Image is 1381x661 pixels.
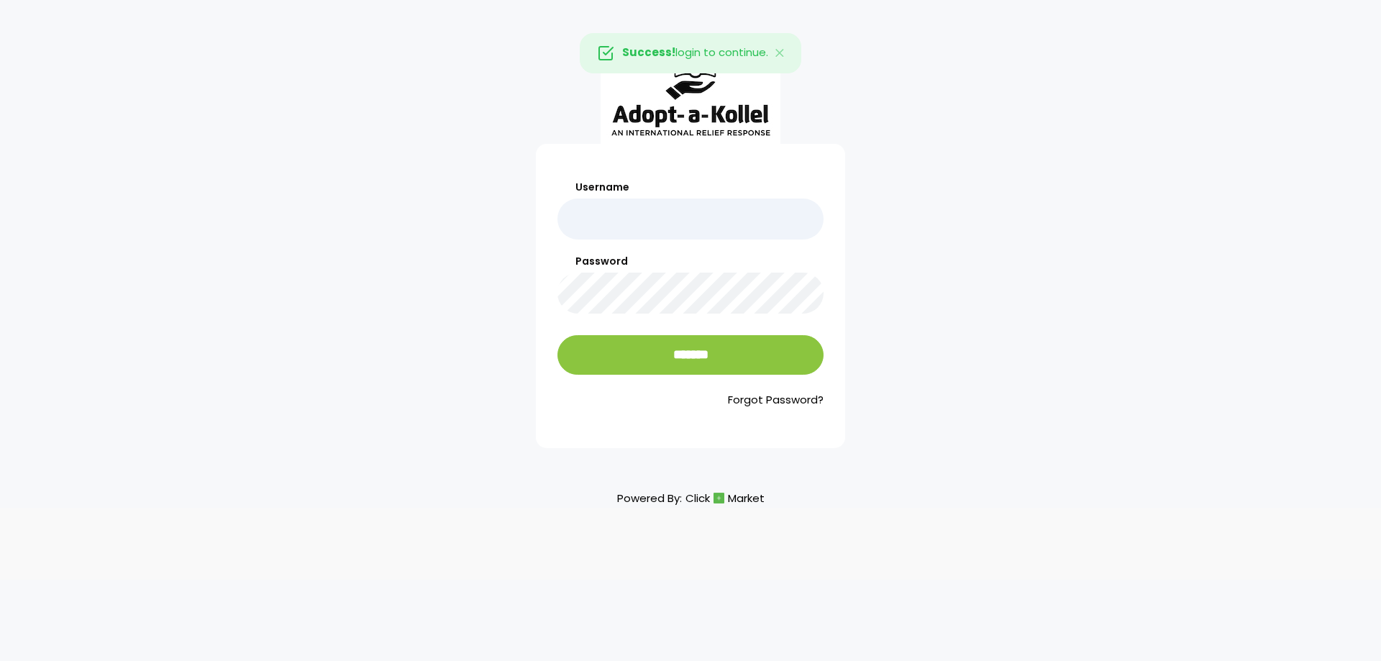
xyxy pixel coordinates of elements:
[685,488,765,508] a: ClickMarket
[617,488,765,508] p: Powered By:
[580,33,801,73] div: login to continue.
[557,254,824,269] label: Password
[557,392,824,409] a: Forgot Password?
[622,45,675,60] strong: Success!
[760,34,801,73] button: Close
[714,493,724,503] img: cm_icon.png
[557,180,824,195] label: Username
[601,40,780,144] img: aak_logo_sm.jpeg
